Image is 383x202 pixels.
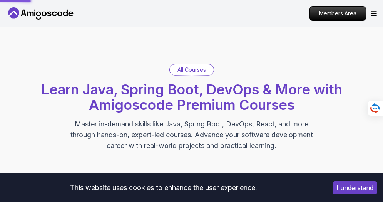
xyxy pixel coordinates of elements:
p: Members Area [310,7,366,20]
div: This website uses cookies to enhance the user experience. [6,179,321,196]
span: Learn Java, Spring Boot, DevOps & More with Amigoscode Premium Courses [41,81,342,113]
button: Accept cookies [333,181,377,194]
p: All Courses [177,66,206,74]
button: Open Menu [371,11,377,16]
a: Members Area [309,6,366,21]
p: Master in-demand skills like Java, Spring Boot, DevOps, React, and more through hands-on, expert-... [62,119,321,151]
